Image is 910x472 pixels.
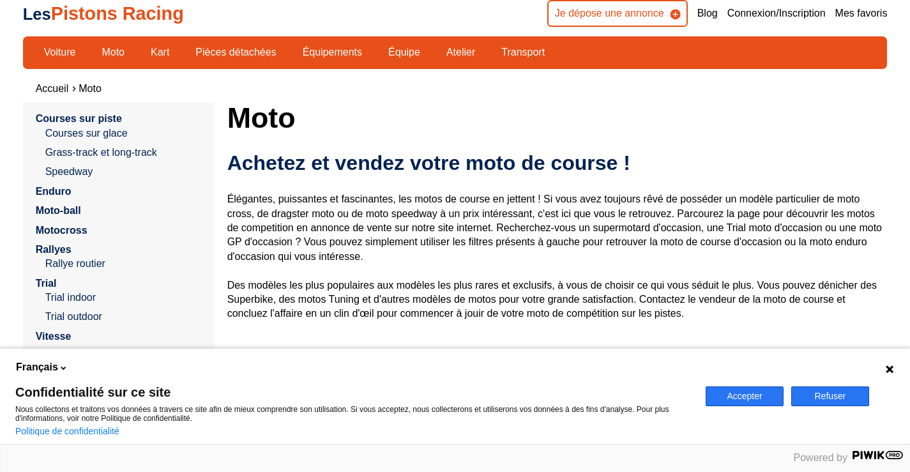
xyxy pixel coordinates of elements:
[36,225,87,236] a: Motocross
[15,405,690,423] p: Nous collectons et traitons vos données à travers ce site afin de mieux comprendre son utilisatio...
[45,126,202,141] a: Courses sur glace
[835,6,888,20] a: Mes favoris
[227,150,888,176] h2: Achetez et vendez votre moto de course !
[45,165,202,179] a: Speedway
[142,42,178,63] a: Kart
[45,291,202,305] a: Trial indoor
[706,386,784,406] button: Accepter
[187,42,284,63] a: Pièces détachées
[16,360,58,374] span: Français
[23,3,184,24] a: LesPistons Racing
[45,310,202,324] a: Trial outdoor
[36,113,122,124] a: Courses sur piste
[36,83,69,94] a: Accueil
[36,205,81,216] a: Moto-ball
[794,452,848,463] span: Powered by
[438,42,483,63] a: Atelier
[45,257,202,271] a: Rallye routier
[227,192,888,321] p: Élégantes, puissantes et fascinantes, les motos de course en jettent ! Si vous avez toujours rêvé...
[36,331,72,342] a: Vitesse
[36,186,72,197] a: Enduro
[45,146,202,160] a: Grass-track et long-track
[79,83,102,94] a: Moto
[294,42,370,63] a: Équipements
[380,42,428,63] a: Équipe
[36,244,72,255] a: Rallyes
[36,42,84,63] a: Voiture
[23,5,51,23] span: Les
[791,386,869,406] button: Refuser
[493,42,553,63] a: Transport
[727,6,826,20] a: Connexion/Inscription
[36,278,57,289] a: Trial
[227,102,888,133] h1: Moto
[697,6,718,20] a: Blog
[15,386,690,399] span: Confidentialité sur ce site
[93,42,133,63] a: Moto
[15,426,119,436] a: Politique de confidentialité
